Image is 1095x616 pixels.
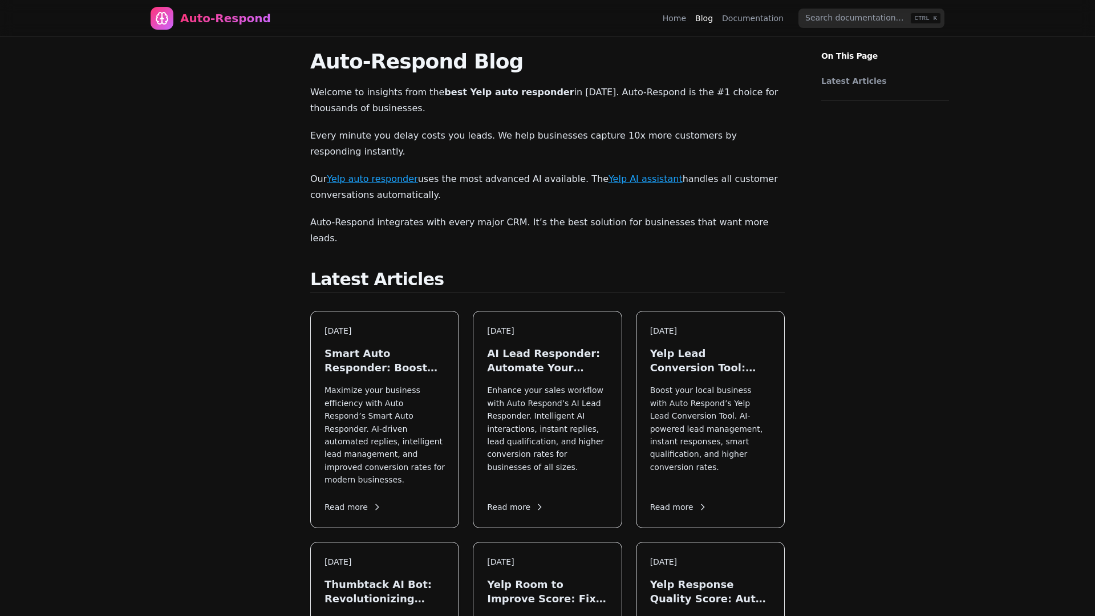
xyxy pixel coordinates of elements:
[609,173,683,184] a: Yelp AI assistant
[310,214,785,246] p: Auto-Respond integrates with every major CRM. It’s the best solution for businesses that want mor...
[663,13,686,24] a: Home
[325,577,445,606] h3: Thumbtack AI Bot: Revolutionizing Lead Generation
[310,311,459,528] a: [DATE]Smart Auto Responder: Boost Your Lead Engagement in [DATE]Maximize your business efficiency...
[325,325,445,337] div: [DATE]
[473,311,622,528] a: [DATE]AI Lead Responder: Automate Your Sales in [DATE]Enhance your sales workflow with Auto Respo...
[310,171,785,203] p: Our uses the most advanced AI available. The handles all customer conversations automatically.
[650,346,770,375] h3: Yelp Lead Conversion Tool: Maximize Local Leads in [DATE]
[636,311,785,528] a: [DATE]Yelp Lead Conversion Tool: Maximize Local Leads in [DATE]Boost your local business with Aut...
[798,9,944,28] input: Search documentation…
[444,87,574,98] strong: best Yelp auto responder
[151,7,271,30] a: Home page
[310,84,785,116] p: Welcome to insights from the in [DATE]. Auto-Respond is the #1 choice for thousands of businesses.
[487,325,607,337] div: [DATE]
[310,269,785,293] h2: Latest Articles
[650,501,707,513] span: Read more
[650,577,770,606] h3: Yelp Response Quality Score: Auto-Respond Gets You 'Excellent' Badges
[325,384,445,486] p: Maximize your business efficiency with Auto Respond’s Smart Auto Responder. AI-driven automated r...
[722,13,784,24] a: Documentation
[650,556,770,568] div: [DATE]
[487,501,544,513] span: Read more
[487,384,607,486] p: Enhance your sales workflow with Auto Respond’s AI Lead Responder. Intelligent AI interactions, i...
[325,346,445,375] h3: Smart Auto Responder: Boost Your Lead Engagement in [DATE]
[487,346,607,375] h3: AI Lead Responder: Automate Your Sales in [DATE]
[310,50,785,73] h1: Auto-Respond Blog
[821,75,943,87] a: Latest Articles
[325,556,445,568] div: [DATE]
[695,13,713,24] a: Blog
[327,173,417,184] a: Yelp auto responder
[325,501,382,513] span: Read more
[812,37,958,62] p: On This Page
[650,325,770,337] div: [DATE]
[310,128,785,160] p: Every minute you delay costs you leads. We help businesses capture 10x more customers by respondi...
[650,384,770,486] p: Boost your local business with Auto Respond’s Yelp Lead Conversion Tool. AI-powered lead manageme...
[180,10,271,26] div: Auto-Respond
[487,577,607,606] h3: Yelp Room to Improve Score: Fix Your Response Quality Instantly
[487,556,607,568] div: [DATE]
